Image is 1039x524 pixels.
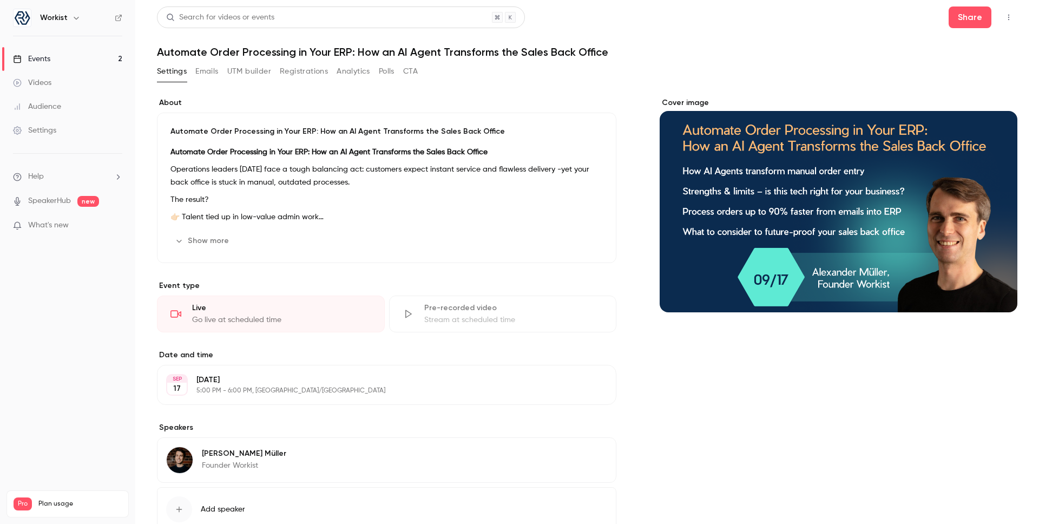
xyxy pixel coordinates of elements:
strong: Automate Order Processing in Your ERP: How an AI Agent Transforms the Sales Back Office [170,148,488,156]
p: 17 [173,383,181,394]
a: SpeakerHub [28,195,71,207]
button: Settings [157,63,187,80]
p: 👉🏻 Talent tied up in low-value admin work [170,211,603,224]
button: UTM builder [227,63,271,80]
h6: Workist [40,12,68,23]
p: The result? [170,193,603,206]
div: Live [192,303,371,313]
span: Plan usage [38,500,122,508]
span: new [77,196,99,207]
button: Polls [379,63,394,80]
img: Alexander Müller [167,447,193,473]
div: Settings [13,125,56,136]
div: Pre-recorded video [424,303,603,313]
label: Date and time [157,350,616,361]
p: Founder Workist [202,460,286,471]
section: Cover image [660,97,1017,312]
p: Automate Order Processing in Your ERP: How an AI Agent Transforms the Sales Back Office [170,126,603,137]
div: SEP [167,375,187,383]
button: Analytics [337,63,370,80]
p: [DATE] [196,375,559,385]
div: Go live at scheduled time [192,315,371,325]
span: What's new [28,220,69,231]
div: Videos [13,77,51,88]
img: Workist [14,9,31,27]
button: Share [949,6,991,28]
h1: Automate Order Processing in Your ERP: How an AI Agent Transforms the Sales Back Office [157,45,1017,58]
div: Events [13,54,50,64]
button: Show more [170,232,235,250]
label: Speakers [157,422,616,433]
div: LiveGo live at scheduled time [157,296,385,332]
div: Pre-recorded videoStream at scheduled time [389,296,617,332]
button: Registrations [280,63,328,80]
p: Operations leaders [DATE] face a tough balancing act: customers expect instant service and flawle... [170,163,603,189]
label: About [157,97,616,108]
span: Help [28,171,44,182]
div: Search for videos or events [166,12,274,23]
div: Alexander Müller[PERSON_NAME] MüllerFounder Workist [157,437,616,483]
li: help-dropdown-opener [13,171,122,182]
span: Add speaker [201,504,245,515]
label: Cover image [660,97,1017,108]
iframe: Noticeable Trigger [109,221,122,231]
p: [PERSON_NAME] Müller [202,448,286,459]
button: CTA [403,63,418,80]
button: Emails [195,63,218,80]
div: Audience [13,101,61,112]
p: 5:00 PM - 6:00 PM, [GEOGRAPHIC_DATA]/[GEOGRAPHIC_DATA] [196,387,559,395]
span: Pro [14,497,32,510]
div: Stream at scheduled time [424,315,603,325]
p: Event type [157,280,616,291]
